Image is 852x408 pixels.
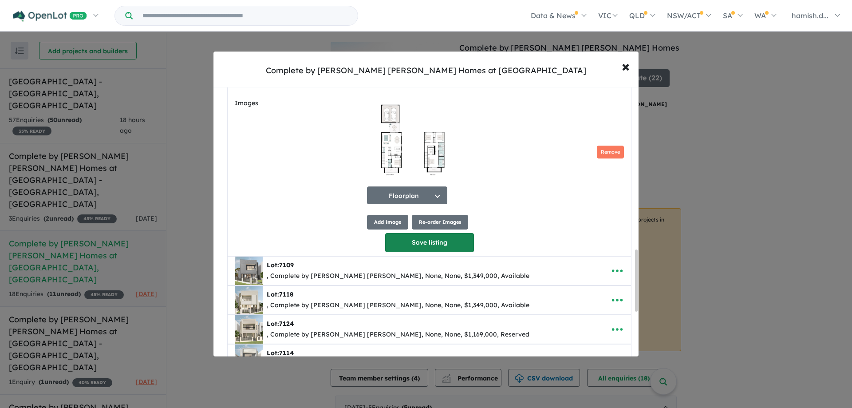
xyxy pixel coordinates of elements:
[622,56,630,75] span: ×
[367,96,452,185] img: Complete by McDonald Jones Homes at Elara - Marsden Park - Lot 7111 Floorplan
[267,290,293,298] b: Lot:
[279,320,294,328] span: 7124
[597,146,624,158] button: Remove
[134,6,356,25] input: Try estate name, suburb, builder or developer
[267,261,294,269] b: Lot:
[385,233,474,252] button: Save listing
[235,286,263,314] img: Complete%20by%20McDonald%20Jones%20Homes%20at%20Elara%20-%20Marsden%20Park%20-%20Lot%207118___174...
[367,186,447,204] button: Floorplan
[279,349,294,357] span: 7114
[279,261,294,269] span: 7109
[235,345,263,373] img: Complete%20by%20McDonald%20Jones%20Homes%20at%20Elara%20-%20Marsden%20Park%20-%20Lot%207114___174...
[267,300,529,311] div: , Complete by [PERSON_NAME] [PERSON_NAME], None, None, $1,349,000, Available
[235,315,263,344] img: Complete%20by%20McDonald%20Jones%20Homes%20at%20Elara%20-%20Marsden%20Park%20-%20Lot%207124___174...
[235,257,263,285] img: Complete%20by%20McDonald%20Jones%20Homes%20at%20Elara%20-%20Marsden%20Park%20-%20Lot%207109___174...
[367,215,408,230] button: Add image
[267,320,294,328] b: Lot:
[267,271,529,281] div: , Complete by [PERSON_NAME] [PERSON_NAME], None, None, $1,349,000, Available
[412,215,468,230] button: Re-order Images
[792,11,828,20] span: hamish.d...
[267,349,294,357] b: Lot:
[235,98,363,109] label: Images
[13,11,87,22] img: Openlot PRO Logo White
[267,329,529,340] div: , Complete by [PERSON_NAME] [PERSON_NAME], None, None, $1,169,000, Reserved
[279,290,293,298] span: 7118
[266,65,586,76] div: Complete by [PERSON_NAME] [PERSON_NAME] Homes at [GEOGRAPHIC_DATA]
